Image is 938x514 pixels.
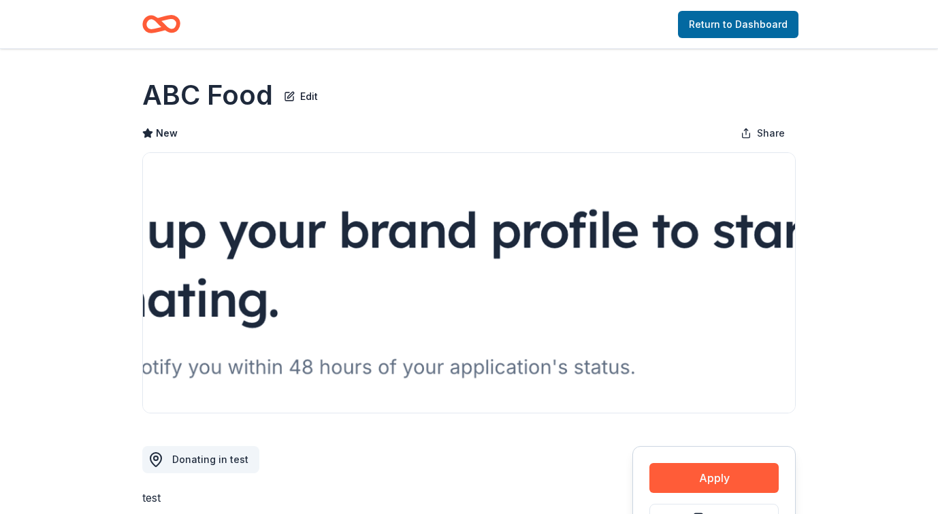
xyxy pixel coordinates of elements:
[142,490,567,506] div: test
[678,11,798,38] a: Return to Dashboard
[142,76,273,114] h1: ABC Food
[649,463,779,493] button: Apply
[284,86,318,105] button: Edit
[143,153,795,413] img: Image for ABC Food
[730,120,796,147] button: Share
[142,8,180,40] a: Home
[156,125,178,141] span: New
[757,125,785,141] span: Share
[172,453,248,465] span: Donating in test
